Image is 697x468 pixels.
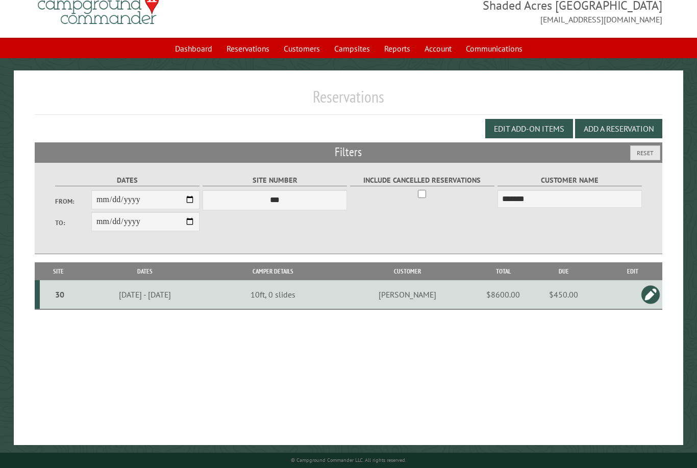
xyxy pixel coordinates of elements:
[485,119,573,138] button: Edit Add-on Items
[378,39,416,58] a: Reports
[630,145,660,160] button: Reset
[55,175,200,186] label: Dates
[575,119,662,138] button: Add a Reservation
[497,175,642,186] label: Customer Name
[332,280,483,309] td: [PERSON_NAME]
[332,262,483,280] th: Customer
[460,39,529,58] a: Communications
[524,262,604,280] th: Due
[79,289,212,300] div: [DATE] - [DATE]
[213,280,332,309] td: 10ft, 0 slides
[55,218,91,228] label: To:
[213,262,332,280] th: Camper Details
[604,262,662,280] th: Edit
[291,457,406,463] small: © Campground Commander LLC. All rights reserved.
[350,175,494,186] label: Include Cancelled Reservations
[328,39,376,58] a: Campsites
[35,87,662,115] h1: Reservations
[40,262,77,280] th: Site
[77,262,213,280] th: Dates
[483,262,524,280] th: Total
[220,39,276,58] a: Reservations
[44,289,75,300] div: 30
[169,39,218,58] a: Dashboard
[35,142,662,162] h2: Filters
[55,196,91,206] label: From:
[278,39,326,58] a: Customers
[203,175,347,186] label: Site Number
[418,39,458,58] a: Account
[483,280,524,309] td: $8600.00
[524,280,604,309] td: $450.00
